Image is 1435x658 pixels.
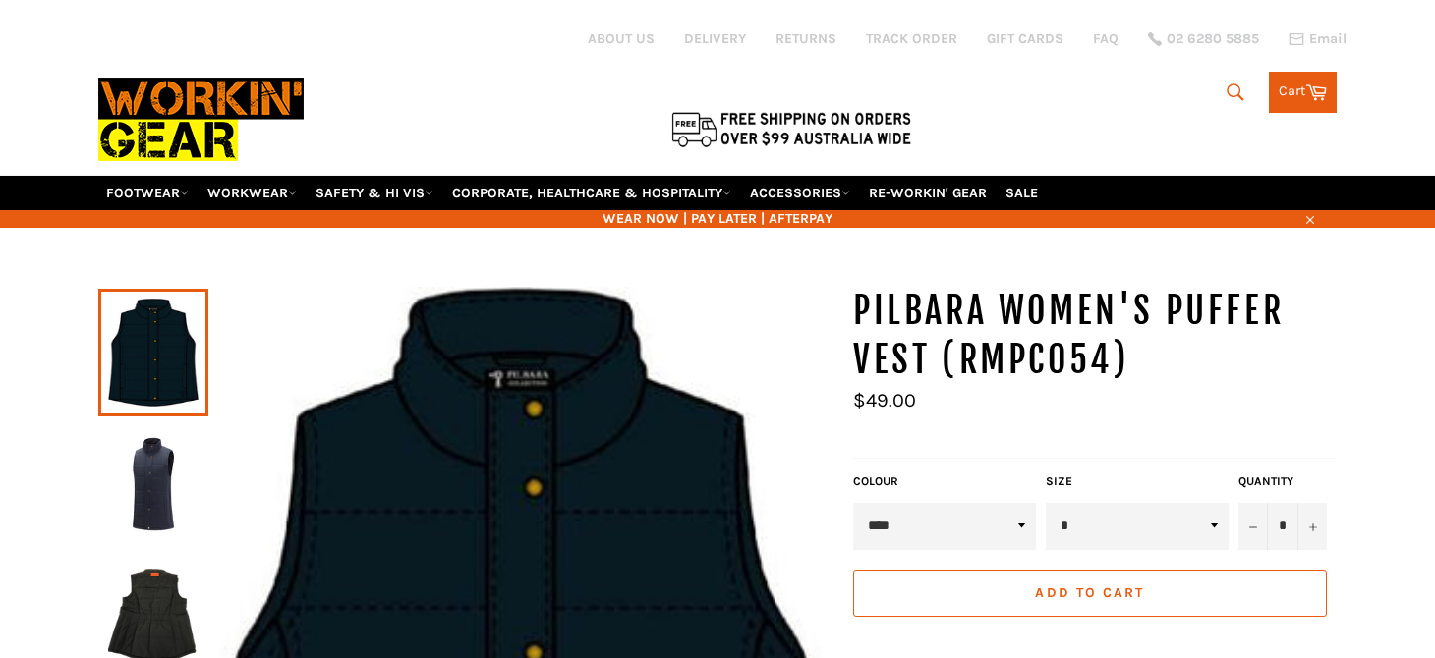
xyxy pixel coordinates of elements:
[1238,503,1268,550] button: Reduce item quantity by one
[1035,584,1144,601] span: Add to Cart
[588,29,655,48] a: ABOUT US
[200,176,305,210] a: WORKWEAR
[98,176,197,210] a: FOOTWEAR
[987,29,1063,48] a: GIFT CARDS
[1093,29,1119,48] a: FAQ
[1297,503,1327,550] button: Increase item quantity by one
[1167,32,1259,46] span: 02 6280 5885
[1309,32,1347,46] span: Email
[98,64,304,175] img: Workin Gear leaders in Workwear, Safety Boots, PPE, Uniforms. Australia's No.1 in Workwear
[861,176,995,210] a: RE-WORKIN' GEAR
[1148,32,1259,46] a: 02 6280 5885
[1046,473,1229,490] label: Size
[853,287,1337,384] h1: PILBARA Women's Puffer Vest (RMPC054)
[853,473,1036,490] label: COLOUR
[444,176,739,210] a: CORPORATE, HEALTHCARE & HOSPITALITY
[684,29,746,48] a: DELIVERY
[1238,473,1327,490] label: Quantity
[998,176,1046,210] a: SALE
[853,389,916,411] span: $49.00
[308,176,441,210] a: SAFETY & HI VIS
[775,29,836,48] a: RETURNS
[668,108,914,149] img: Flat $9.95 shipping Australia wide
[866,29,957,48] a: TRACK ORDER
[98,209,1337,228] span: WEAR NOW | PAY LATER | AFTERPAY
[108,430,199,538] img: PILBARA Women's Puffer Vest (RMPC054) - Workin' Gear
[1269,72,1337,113] a: Cart
[853,570,1327,617] button: Add to Cart
[1289,31,1347,47] a: Email
[742,176,858,210] a: ACCESSORIES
